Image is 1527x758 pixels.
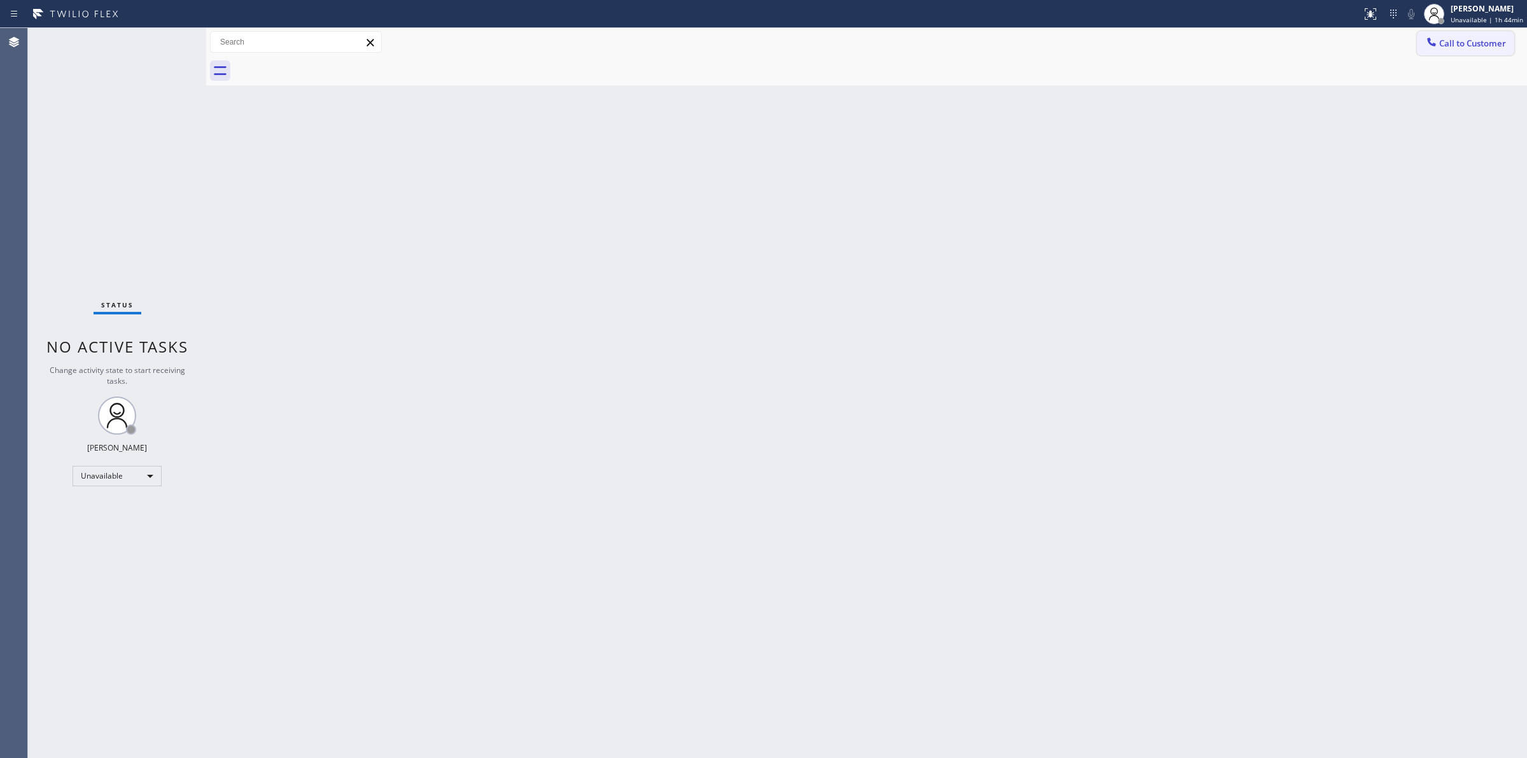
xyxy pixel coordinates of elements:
[101,300,134,309] span: Status
[1417,31,1514,55] button: Call to Customer
[73,466,162,486] div: Unavailable
[1451,3,1523,14] div: [PERSON_NAME]
[46,336,188,357] span: No active tasks
[1402,5,1420,23] button: Mute
[50,365,185,386] span: Change activity state to start receiving tasks.
[87,442,147,453] div: [PERSON_NAME]
[211,32,381,52] input: Search
[1451,15,1523,24] span: Unavailable | 1h 44min
[1439,38,1506,49] span: Call to Customer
